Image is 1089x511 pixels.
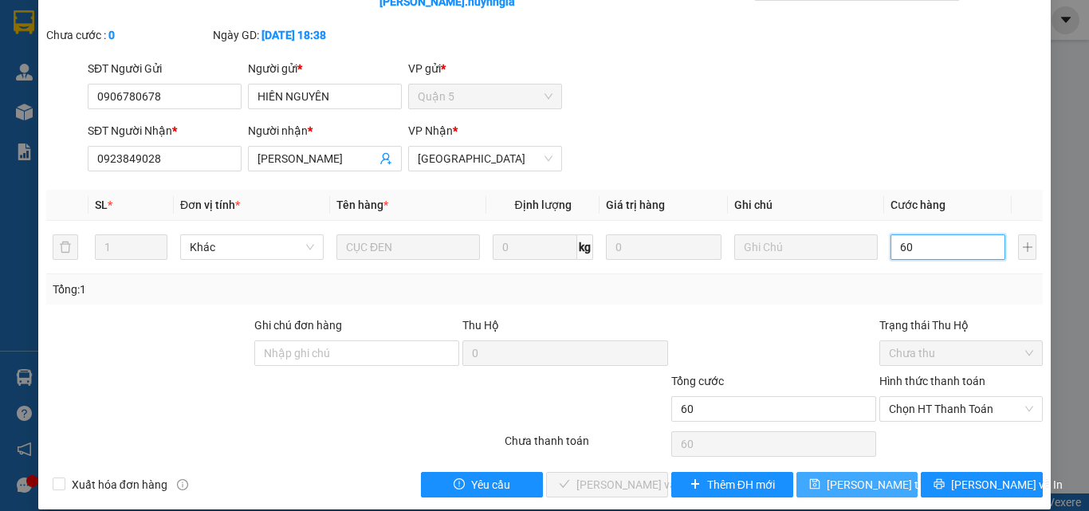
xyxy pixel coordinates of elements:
[88,60,242,77] div: SĐT Người Gửi
[261,29,326,41] b: [DATE] 18:38
[248,60,402,77] div: Người gửi
[671,472,793,497] button: plusThêm ĐH mới
[418,147,552,171] span: Ninh Hòa
[546,472,668,497] button: check[PERSON_NAME] và Giao hàng
[190,235,314,259] span: Khác
[879,316,1043,334] div: Trạng thái Thu Hộ
[734,234,878,260] input: Ghi Chú
[213,26,376,44] div: Ngày GD:
[671,375,724,387] span: Tổng cước
[934,478,945,491] span: printer
[921,472,1043,497] button: printer[PERSON_NAME] và In
[408,60,562,77] div: VP gửi
[336,199,388,211] span: Tên hàng
[177,479,188,490] span: info-circle
[418,85,552,108] span: Quận 5
[454,478,465,491] span: exclamation-circle
[796,472,918,497] button: save[PERSON_NAME] thay đổi
[421,472,543,497] button: exclamation-circleYêu cầu
[728,190,884,221] th: Ghi chú
[707,476,775,493] span: Thêm ĐH mới
[462,319,499,332] span: Thu Hộ
[889,397,1033,421] span: Chọn HT Thanh Toán
[254,340,459,366] input: Ghi chú đơn hàng
[890,199,946,211] span: Cước hàng
[503,432,670,460] div: Chưa thanh toán
[1018,234,1036,260] button: plus
[827,476,954,493] span: [PERSON_NAME] thay đổi
[951,476,1063,493] span: [PERSON_NAME] và In
[606,234,721,260] input: 0
[889,341,1033,365] span: Chưa thu
[577,234,593,260] span: kg
[408,124,453,137] span: VP Nhận
[336,234,480,260] input: VD: Bàn, Ghế
[514,199,571,211] span: Định lượng
[88,122,242,140] div: SĐT Người Nhận
[471,476,510,493] span: Yêu cầu
[379,152,392,165] span: user-add
[65,476,174,493] span: Xuất hóa đơn hàng
[108,29,115,41] b: 0
[809,478,820,491] span: save
[53,281,422,298] div: Tổng: 1
[248,122,402,140] div: Người nhận
[53,234,78,260] button: delete
[180,199,240,211] span: Đơn vị tính
[690,478,701,491] span: plus
[95,199,108,211] span: SL
[879,375,985,387] label: Hình thức thanh toán
[46,26,210,44] div: Chưa cước :
[254,319,342,332] label: Ghi chú đơn hàng
[606,199,665,211] span: Giá trị hàng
